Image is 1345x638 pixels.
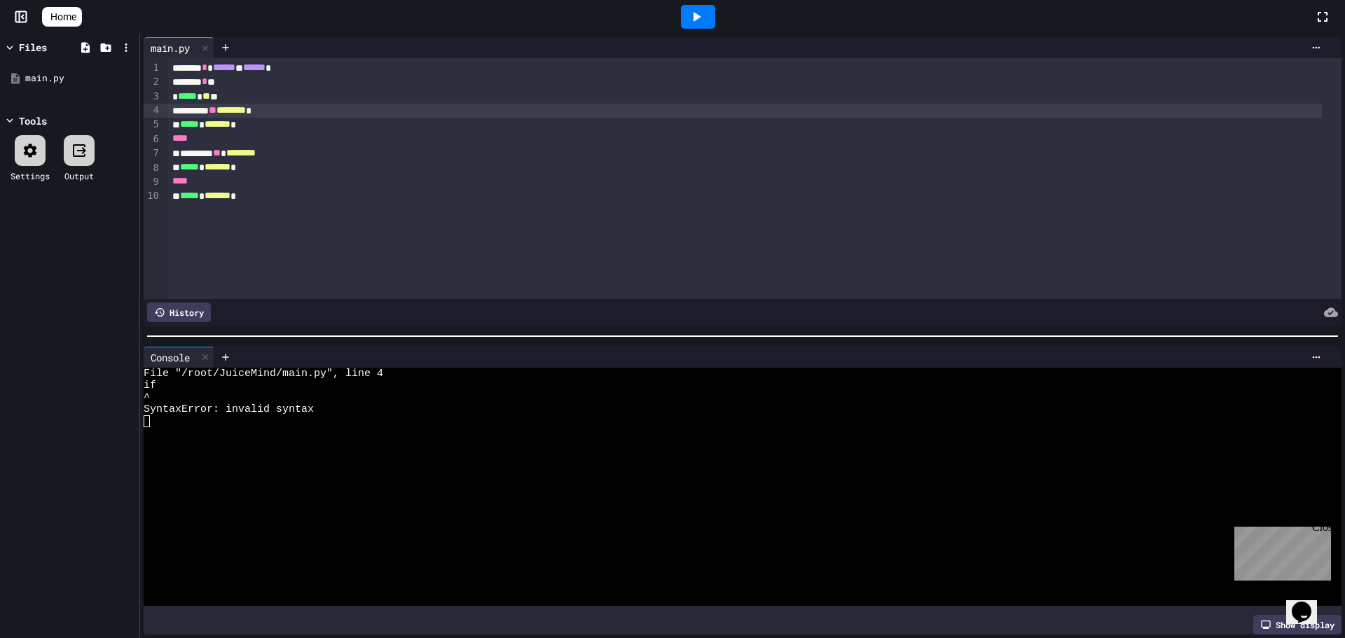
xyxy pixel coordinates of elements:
[144,118,161,132] div: 5
[144,347,214,368] div: Console
[144,90,161,104] div: 3
[144,161,161,175] div: 8
[19,40,47,55] div: Files
[144,368,383,380] span: File "/root/JuiceMind/main.py", line 4
[11,169,50,182] div: Settings
[42,7,82,27] a: Home
[144,75,161,89] div: 2
[19,113,47,128] div: Tools
[144,37,214,58] div: main.py
[1286,582,1331,624] iframe: chat widget
[144,380,156,391] span: if
[144,41,197,55] div: main.py
[144,391,150,403] span: ^
[147,303,211,322] div: History
[1253,615,1341,634] div: Show display
[144,189,161,203] div: 10
[25,71,134,85] div: main.py
[144,350,197,365] div: Console
[144,175,161,189] div: 9
[144,61,161,75] div: 1
[64,169,94,182] div: Output
[144,403,314,415] span: SyntaxError: invalid syntax
[6,6,97,89] div: Chat with us now!Close
[50,10,76,24] span: Home
[144,146,161,160] div: 7
[144,104,161,118] div: 4
[1229,521,1331,581] iframe: chat widget
[144,132,161,146] div: 6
